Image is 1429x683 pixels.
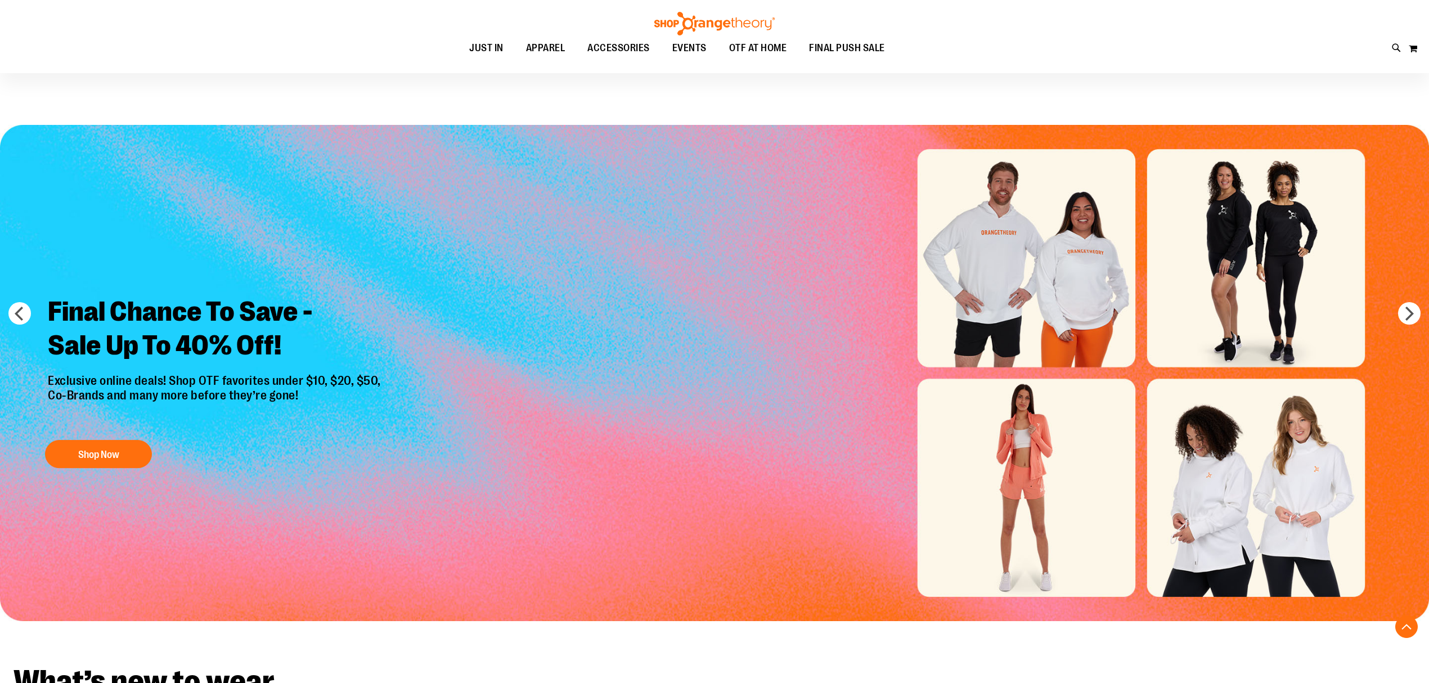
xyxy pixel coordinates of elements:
button: next [1398,302,1421,325]
a: JUST IN [458,35,515,61]
a: ACCESSORIES [576,35,661,61]
button: prev [8,302,31,325]
span: EVENTS [672,35,707,61]
a: Final Chance To Save -Sale Up To 40% Off! Exclusive online deals! Shop OTF favorites under $10, $... [39,286,392,474]
p: Exclusive online deals! Shop OTF favorites under $10, $20, $50, Co-Brands and many more before th... [39,374,392,429]
a: EVENTS [661,35,718,61]
button: Shop Now [45,440,152,468]
span: JUST IN [469,35,504,61]
a: OTF AT HOME [718,35,798,61]
h2: Final Chance To Save - Sale Up To 40% Off! [39,286,392,374]
a: FINAL PUSH SALE [798,35,896,61]
img: Shop Orangetheory [653,12,776,35]
span: ACCESSORIES [587,35,650,61]
a: APPAREL [515,35,577,61]
span: APPAREL [526,35,565,61]
span: FINAL PUSH SALE [809,35,885,61]
button: Back To Top [1395,615,1418,638]
span: OTF AT HOME [729,35,787,61]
